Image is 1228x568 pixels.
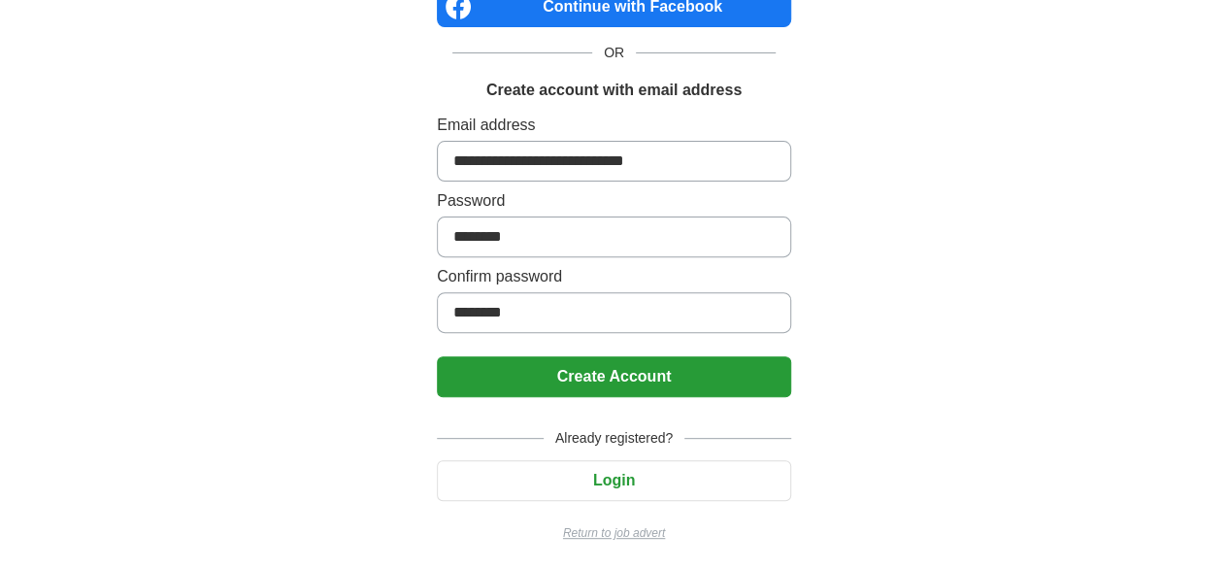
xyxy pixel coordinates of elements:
label: Password [437,189,791,213]
a: Login [437,472,791,488]
a: Return to job advert [437,524,791,542]
h1: Create account with email address [486,79,742,102]
span: Already registered? [544,428,684,449]
label: Email address [437,114,791,137]
label: Confirm password [437,265,791,288]
button: Create Account [437,356,791,397]
span: OR [592,43,636,63]
button: Login [437,460,791,501]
